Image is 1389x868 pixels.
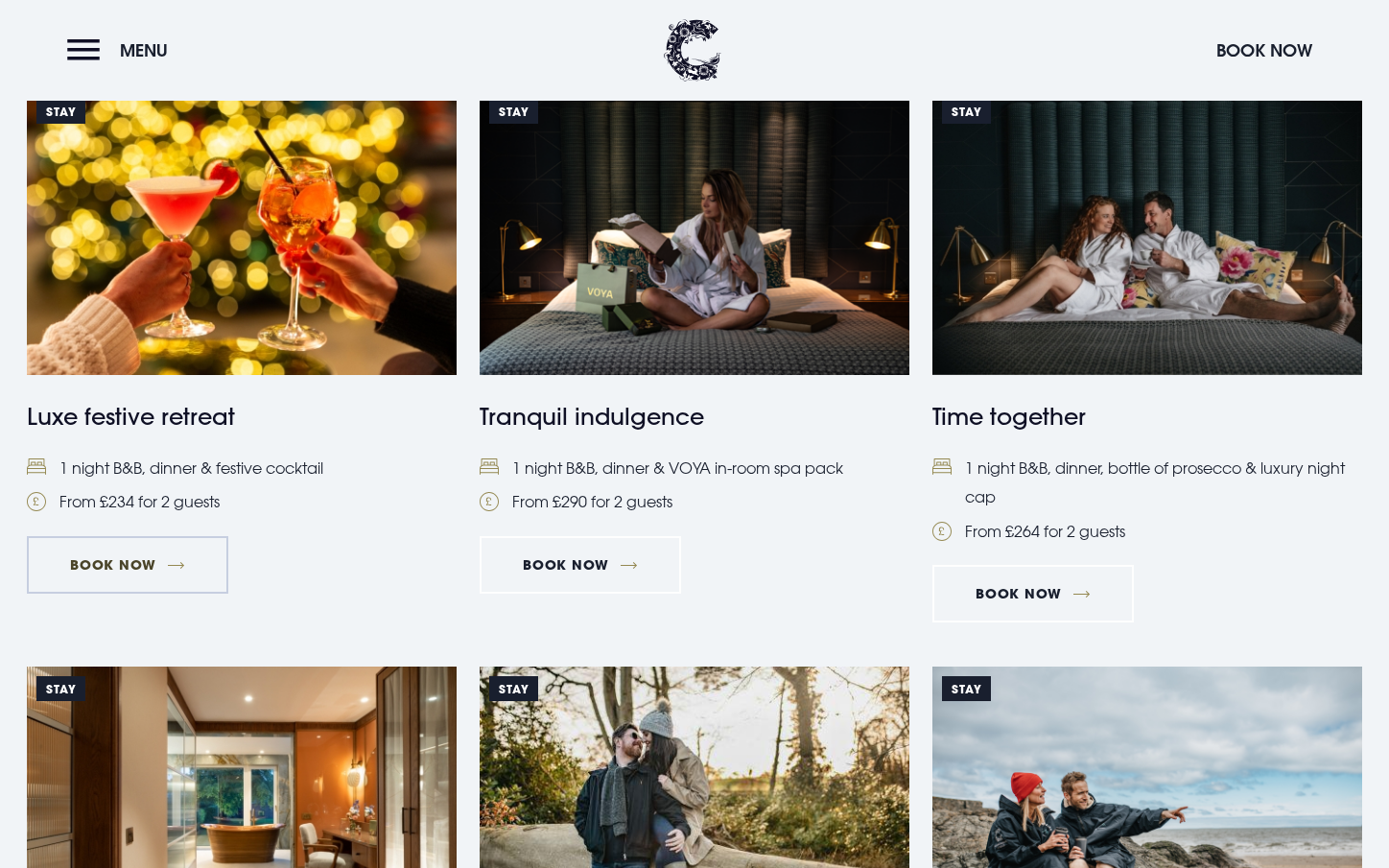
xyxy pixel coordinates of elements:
h4: Tranquil indulgence [480,399,909,434]
li: 1 night B&B, dinner & festive cocktail [27,454,457,482]
img: Bed [480,458,499,475]
img: Bed [932,458,952,475]
li: From £264 for 2 guests [932,517,1362,546]
img: Pound Coin [27,492,46,511]
img: https://clandeboyelodge.s3-assets.com/offer-thumbnails/Luxe-festive-retreat-464-x-309.jpg [27,89,457,375]
img: Pound Coin [932,522,952,541]
button: Menu [67,30,177,71]
img: Bed [27,458,46,475]
a: Stay https://clandeboyelodge.s3-assets.com/offer-thumbnails/Luxe-festive-retreat-464-x-309.jpg Lu... [27,89,457,517]
li: From £290 for 2 guests [480,487,909,516]
span: Menu [120,39,168,61]
a: Book Now [480,536,681,594]
img: Pound Coin [480,492,499,511]
a: Stay A woman opening a gift box of VOYA spa products Tranquil indulgence Bed1 night B&B, dinner &... [480,89,909,517]
a: Book Now [932,565,1134,622]
span: Stay [36,99,85,124]
img: Clandeboye Lodge [664,19,721,82]
span: Stay [36,676,85,701]
img: A woman opening a gift box of VOYA spa products [480,89,909,375]
h4: Luxe festive retreat [27,399,457,434]
span: STAY [942,676,991,701]
button: Book Now [1207,30,1322,71]
li: 1 night B&B, dinner, bottle of prosecco & luxury night cap [932,454,1362,512]
a: Stay A couple in white robes sharing a laugh on a bed, enjoying a romantic hotel package in North... [932,89,1362,546]
span: Stay [942,99,991,124]
span: Stay [489,676,538,701]
a: Book Now [27,536,228,594]
li: From £234 for 2 guests [27,487,457,516]
img: A couple in white robes sharing a laugh on a bed, enjoying a romantic hotel package in Northern I... [932,89,1362,375]
span: Stay [489,99,538,124]
li: 1 night B&B, dinner & VOYA in-room spa pack [480,454,909,482]
h4: Time together [932,399,1362,434]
